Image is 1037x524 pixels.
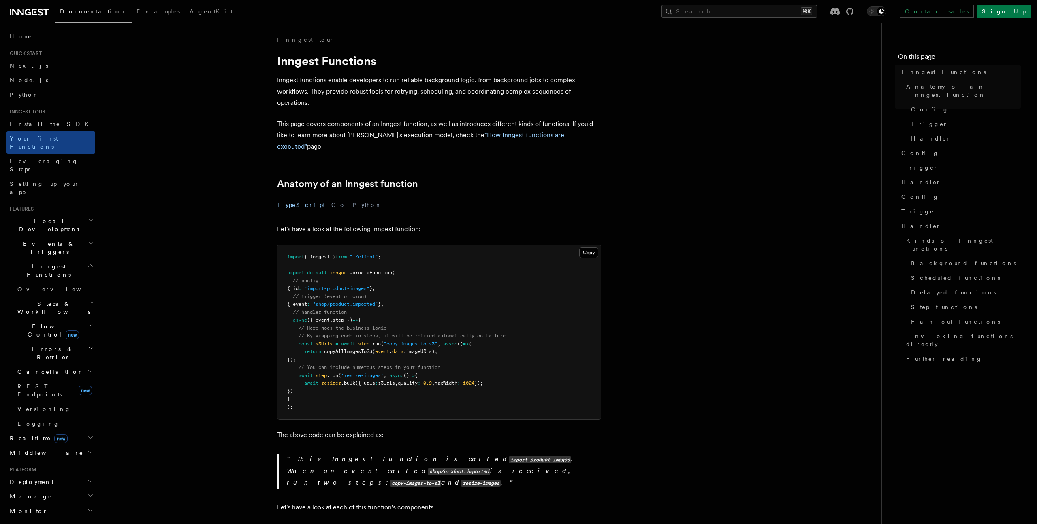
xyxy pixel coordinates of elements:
[901,178,941,186] span: Handler
[10,62,48,69] span: Next.js
[10,77,48,83] span: Node.js
[335,341,338,347] span: =
[10,92,39,98] span: Python
[287,396,290,402] span: }
[911,134,951,143] span: Handler
[350,254,378,260] span: "./client"
[908,102,1021,117] a: Config
[14,416,95,431] a: Logging
[327,373,338,378] span: .run
[132,2,185,22] a: Examples
[341,380,355,386] span: .bulk
[457,341,463,347] span: ()
[908,314,1021,329] a: Fan-out functions
[906,83,1021,99] span: Anatomy of an Inngest function
[304,254,335,260] span: { inngest }
[299,325,386,331] span: // Here goes the business logic
[906,236,1021,253] span: Kinds of Inngest functions
[463,341,469,347] span: =>
[14,364,95,379] button: Cancellation
[369,285,372,291] span: }
[14,368,84,376] span: Cancellation
[277,502,601,513] p: Let's have a look at each of this function's components.
[17,420,60,427] span: Logging
[906,332,1021,348] span: Invoking functions directly
[307,301,310,307] span: :
[403,373,409,378] span: ()
[463,380,474,386] span: 1024
[6,431,95,445] button: Realtimenew
[316,341,333,347] span: s3Urls
[369,341,381,347] span: .run
[903,79,1021,102] a: Anatomy of an Inngest function
[6,489,95,504] button: Manage
[908,285,1021,300] a: Delayed functions
[911,259,1016,267] span: Background functions
[299,285,301,291] span: :
[358,341,369,347] span: step
[661,5,817,18] button: Search...⌘K
[428,468,490,475] code: shop/product.imported
[911,317,1000,326] span: Fan-out functions
[14,319,95,342] button: Flow Controlnew
[908,271,1021,285] a: Scheduled functions
[903,233,1021,256] a: Kinds of Inngest functions
[801,7,812,15] kbd: ⌘K
[331,196,346,214] button: Go
[14,300,90,316] span: Steps & Workflows
[6,117,95,131] a: Install the SDK
[911,274,1000,282] span: Scheduled functions
[867,6,886,16] button: Toggle dark mode
[299,364,440,370] span: // You can include numerous steps in your function
[901,149,939,157] span: Config
[293,294,367,299] span: // trigger (event or cron)
[324,349,372,354] span: copyAllImagesToS3
[6,58,95,73] a: Next.js
[6,492,52,501] span: Manage
[372,349,375,354] span: (
[378,301,381,307] span: }
[287,388,293,394] span: })
[287,270,304,275] span: export
[908,117,1021,131] a: Trigger
[901,222,941,230] span: Handler
[17,406,71,412] span: Versioning
[901,164,938,172] span: Trigger
[287,357,296,362] span: });
[355,380,375,386] span: ({ urls
[299,341,313,347] span: const
[900,5,974,18] a: Contact sales
[14,402,95,416] a: Versioning
[6,507,48,515] span: Monitor
[316,373,327,378] span: step
[6,240,88,256] span: Events & Triggers
[435,380,457,386] span: maxWidth
[392,270,395,275] span: (
[6,109,45,115] span: Inngest tour
[911,105,949,113] span: Config
[6,217,88,233] span: Local Development
[409,373,415,378] span: =>
[190,8,233,15] span: AgentKit
[432,380,435,386] span: ,
[6,445,95,460] button: Middleware
[372,285,375,291] span: ,
[287,301,307,307] span: { event
[906,355,982,363] span: Further reading
[54,434,68,443] span: new
[352,196,382,214] button: Python
[341,373,384,378] span: 'resize-images'
[6,504,95,518] button: Monitor
[911,288,996,296] span: Delayed functions
[389,349,392,354] span: .
[287,254,304,260] span: import
[903,351,1021,366] a: Further reading
[908,256,1021,271] a: Background functions
[509,456,571,463] code: import-product-images
[10,121,94,127] span: Install the SDK
[418,380,420,386] span: :
[277,429,601,441] p: The above code can be explained as:
[378,380,395,386] span: s3Urls
[14,379,95,402] a: REST Endpointsnew
[299,373,313,378] span: await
